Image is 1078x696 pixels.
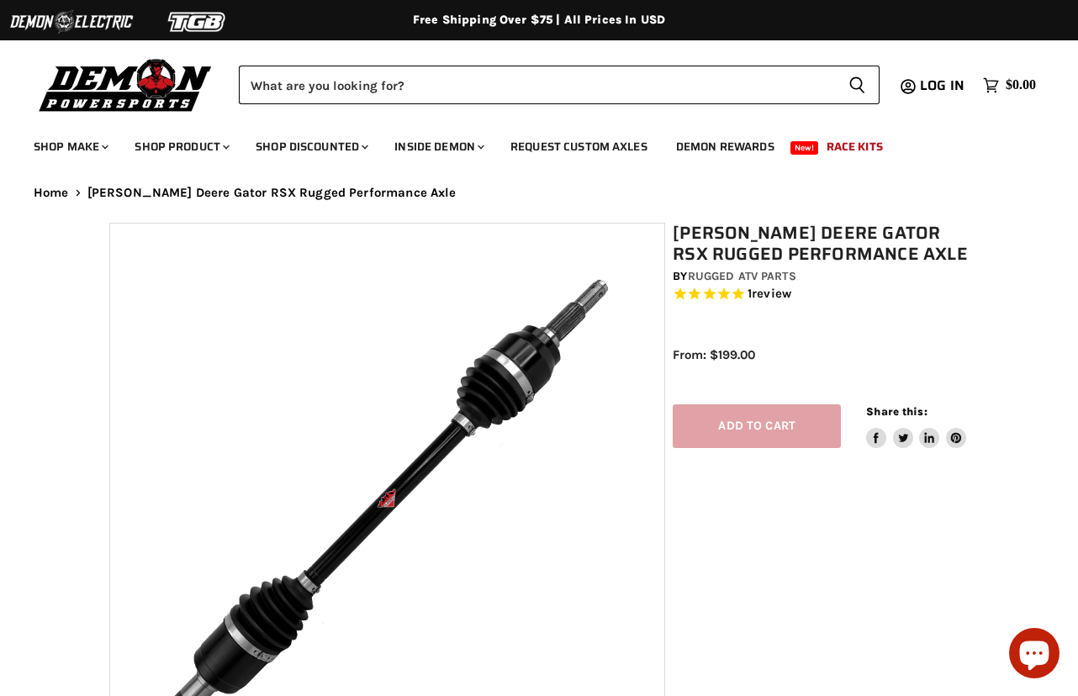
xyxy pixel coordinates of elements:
a: $0.00 [975,73,1044,98]
input: Search [239,66,835,104]
span: [PERSON_NAME] Deere Gator RSX Rugged Performance Axle [87,186,457,200]
form: Product [239,66,880,104]
button: Search [835,66,880,104]
a: Shop Make [21,129,119,164]
a: Race Kits [814,129,896,164]
inbox-online-store-chat: Shopify online store chat [1004,628,1065,683]
a: Shop Product [122,129,240,164]
span: Rated 5.0 out of 5 stars 1 reviews [673,286,976,303]
a: Inside Demon [382,129,494,164]
img: Demon Powersports [34,55,218,114]
span: $0.00 [1006,77,1036,93]
a: Demon Rewards [663,129,787,164]
div: by [673,267,976,286]
a: Rugged ATV Parts [688,269,796,283]
span: review [752,287,791,302]
a: Shop Discounted [243,129,378,164]
span: Share this: [866,405,927,418]
aside: Share this: [866,404,966,449]
h1: [PERSON_NAME] Deere Gator RSX Rugged Performance Axle [673,223,976,265]
span: From: $199.00 [673,347,755,362]
span: New! [790,141,819,155]
a: Home [34,186,69,200]
span: 1 reviews [748,287,791,302]
ul: Main menu [21,123,1032,164]
img: Demon Electric Logo 2 [8,6,135,38]
span: Log in [920,75,964,96]
a: Log in [912,78,975,93]
img: TGB Logo 2 [135,6,261,38]
a: Request Custom Axles [498,129,660,164]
